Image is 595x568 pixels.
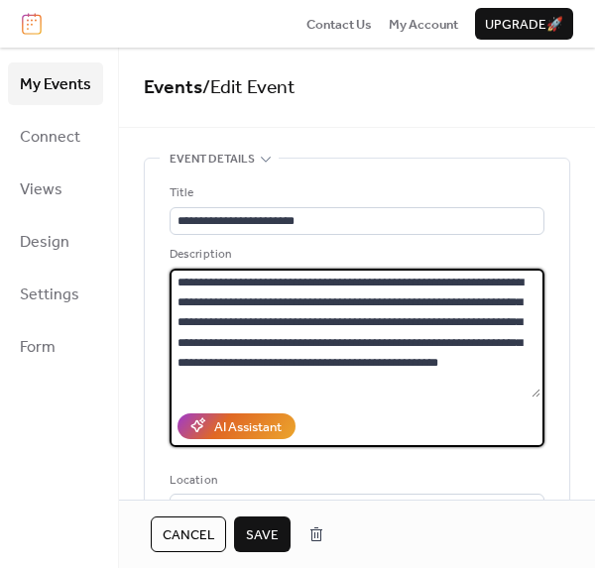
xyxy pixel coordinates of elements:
[234,516,291,552] button: Save
[389,15,458,35] span: My Account
[170,150,255,170] span: Event details
[485,15,563,35] span: Upgrade 🚀
[306,14,372,34] a: Contact Us
[20,122,80,153] span: Connect
[389,14,458,34] a: My Account
[8,62,103,105] a: My Events
[306,15,372,35] span: Contact Us
[20,69,91,100] span: My Events
[170,183,540,203] div: Title
[144,69,202,106] a: Events
[214,417,282,437] div: AI Assistant
[163,525,214,545] span: Cancel
[8,273,103,315] a: Settings
[246,525,279,545] span: Save
[20,280,79,310] span: Settings
[475,8,573,40] button: Upgrade🚀
[170,471,540,491] div: Location
[170,245,540,265] div: Description
[20,332,56,363] span: Form
[151,516,226,552] button: Cancel
[20,174,62,205] span: Views
[22,13,42,35] img: logo
[8,220,103,263] a: Design
[178,413,296,439] button: AI Assistant
[8,168,103,210] a: Views
[8,115,103,158] a: Connect
[202,69,296,106] span: / Edit Event
[8,325,103,368] a: Form
[20,227,69,258] span: Design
